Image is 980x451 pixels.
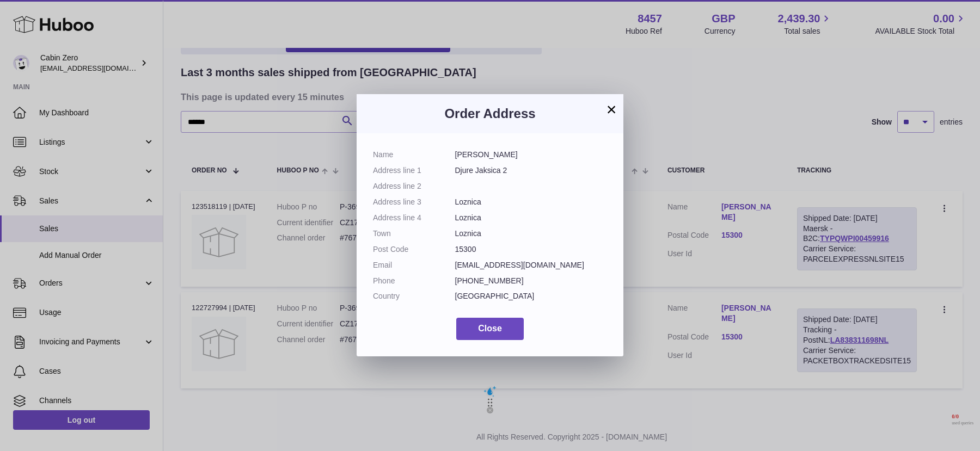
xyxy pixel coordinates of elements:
dd: [PERSON_NAME] [455,150,608,160]
dt: Name [373,150,455,160]
dt: Address line 2 [373,181,455,191]
button: × [605,103,618,116]
dd: [EMAIL_ADDRESS][DOMAIN_NAME] [455,260,608,270]
dd: [GEOGRAPHIC_DATA] [455,291,608,301]
dt: Email [373,260,455,270]
dd: Djure Jaksica 2 [455,165,608,176]
dt: Address line 4 [373,213,455,223]
dt: Country [373,291,455,301]
dt: Address line 1 [373,165,455,176]
dd: Loznica [455,197,608,207]
button: Close [456,318,524,340]
dd: 15300 [455,244,608,255]
dt: Address line 3 [373,197,455,207]
h3: Order Address [373,105,607,122]
dd: Loznica [455,213,608,223]
dt: Post Code [373,244,455,255]
dd: Loznica [455,228,608,239]
dd: [PHONE_NUMBER] [455,276,608,286]
dt: Phone [373,276,455,286]
dt: Town [373,228,455,239]
span: Close [478,324,502,333]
